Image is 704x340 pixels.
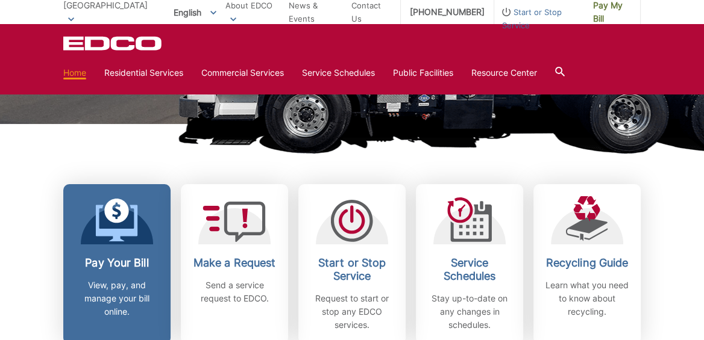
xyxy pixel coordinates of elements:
p: Request to start or stop any EDCO services. [307,292,397,332]
h2: Service Schedules [425,256,514,283]
a: EDCD logo. Return to the homepage. [63,36,163,51]
p: Learn what you need to know about recycling. [542,279,632,318]
a: Residential Services [104,66,183,79]
p: View, pay, and manage your bill online. [72,279,162,318]
h2: Recycling Guide [542,256,632,270]
h2: Start or Stop Service [307,256,397,283]
span: English [165,2,225,22]
a: Home [63,66,86,79]
h2: Pay Your Bill [72,256,162,270]
a: Commercial Services [201,66,284,79]
a: Public Facilities [393,66,453,79]
a: Resource Center [471,66,537,79]
p: Send a service request to EDCO. [190,279,279,305]
h2: Make a Request [190,256,279,270]
p: Stay up-to-date on any changes in schedules. [425,292,514,332]
a: Service Schedules [302,66,375,79]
